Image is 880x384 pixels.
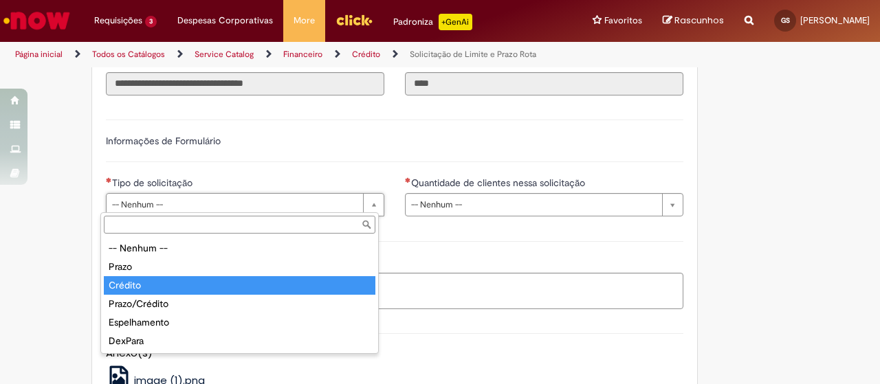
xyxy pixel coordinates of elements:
div: Prazo/Crédito [104,295,375,313]
ul: Tipo de solicitação [101,236,378,353]
div: -- Nenhum -- [104,239,375,258]
div: Prazo [104,258,375,276]
div: DexPara [104,332,375,350]
div: Espelhamento [104,313,375,332]
div: Crédito [104,276,375,295]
